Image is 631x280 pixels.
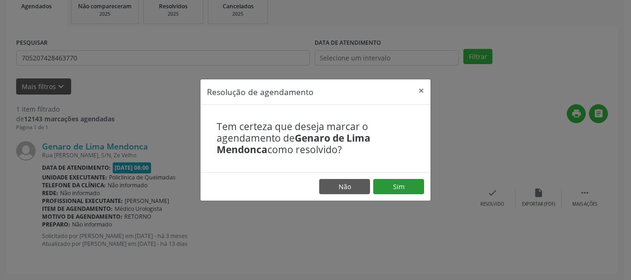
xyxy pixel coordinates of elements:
[217,121,414,156] h4: Tem certeza que deseja marcar o agendamento de como resolvido?
[217,131,370,156] b: Genaro de Lima Mendonca
[373,179,424,195] button: Sim
[207,86,314,98] h5: Resolução de agendamento
[319,179,370,195] button: Não
[412,79,431,102] button: Close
